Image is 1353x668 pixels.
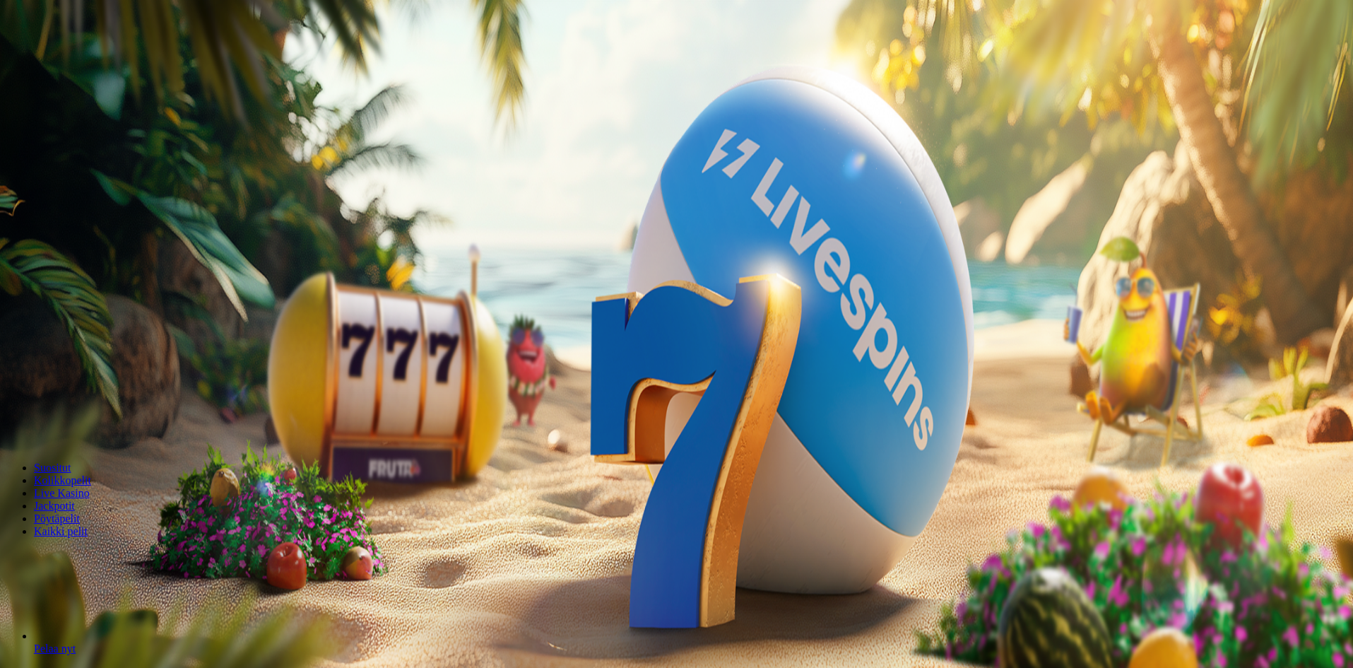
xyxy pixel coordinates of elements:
[6,438,1347,538] nav: Lobby
[34,462,71,474] a: Suositut
[34,643,76,655] span: Pelaa nyt
[6,438,1347,564] header: Lobby
[34,643,76,655] a: Moon Princess 100
[34,512,80,525] a: Pöytäpelit
[34,474,91,486] a: Kolikkopelit
[34,487,90,499] a: Live Kasino
[34,525,88,537] a: Kaikki pelit
[34,500,75,512] a: Jackpotit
